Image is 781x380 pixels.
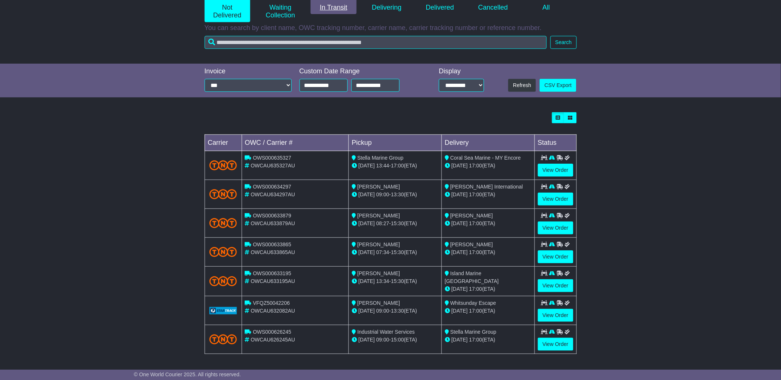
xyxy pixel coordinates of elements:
[538,250,573,263] a: View Order
[451,220,468,226] span: [DATE]
[357,213,400,219] span: [PERSON_NAME]
[469,337,482,343] span: 17:00
[357,300,400,306] span: [PERSON_NAME]
[469,249,482,255] span: 17:00
[538,338,573,351] a: View Order
[451,249,468,255] span: [DATE]
[253,329,291,335] span: OWS000626245
[538,221,573,234] a: View Order
[253,184,291,190] span: OWS000634297
[445,270,499,284] span: Island Marine [GEOGRAPHIC_DATA]
[352,162,439,170] div: - (ETA)
[251,337,295,343] span: OWCAU626245AU
[358,191,375,197] span: [DATE]
[209,218,237,228] img: TNT_Domestic.png
[251,308,295,314] span: OWCAU632082AU
[242,135,349,151] td: OWC / Carrier #
[376,308,389,314] span: 09:00
[439,67,484,76] div: Display
[134,371,241,377] span: © One World Courier 2025. All rights reserved.
[358,220,375,226] span: [DATE]
[209,189,237,199] img: TNT_Domestic.png
[451,308,468,314] span: [DATE]
[391,220,404,226] span: 15:30
[538,309,573,322] a: View Order
[540,79,576,92] a: CSV Export
[352,249,439,256] div: - (ETA)
[253,155,291,161] span: OWS000635327
[253,241,291,247] span: OWS000633865
[352,220,439,227] div: - (ETA)
[445,336,532,344] div: (ETA)
[450,329,497,335] span: Stella Marine Group
[358,337,375,343] span: [DATE]
[376,220,389,226] span: 08:27
[450,300,496,306] span: Whitsunday Escape
[357,270,400,276] span: [PERSON_NAME]
[251,278,295,284] span: OWCAU633195AU
[538,279,573,292] a: View Order
[352,336,439,344] div: - (ETA)
[535,135,576,151] td: Status
[391,278,404,284] span: 15:30
[451,163,468,169] span: [DATE]
[253,270,291,276] span: OWS000633195
[352,277,439,285] div: - (ETA)
[376,163,389,169] span: 13:44
[205,24,577,32] p: You can search by client name, OWC tracking number, carrier name, carrier tracking number or refe...
[251,191,295,197] span: OWCAU634297AU
[538,193,573,206] a: View Order
[445,307,532,315] div: (ETA)
[205,67,292,76] div: Invoice
[445,162,532,170] div: (ETA)
[209,247,237,257] img: TNT_Domestic.png
[209,334,237,344] img: TNT_Domestic.png
[251,163,295,169] span: OWCAU635327AU
[450,213,493,219] span: [PERSON_NAME]
[469,286,482,292] span: 17:00
[469,220,482,226] span: 17:00
[357,329,415,335] span: Industrial Water Services
[253,213,291,219] span: OWS000633879
[358,278,375,284] span: [DATE]
[357,155,404,161] span: Stella Marine Group
[209,276,237,286] img: TNT_Domestic.png
[300,67,418,76] div: Custom Date Range
[358,308,375,314] span: [DATE]
[451,286,468,292] span: [DATE]
[391,337,404,343] span: 15:00
[445,285,532,293] div: (ETA)
[358,249,375,255] span: [DATE]
[205,135,242,151] td: Carrier
[391,163,404,169] span: 17:00
[352,307,439,315] div: - (ETA)
[358,163,375,169] span: [DATE]
[469,191,482,197] span: 17:00
[441,135,535,151] td: Delivery
[450,184,523,190] span: [PERSON_NAME] International
[376,249,389,255] span: 07:34
[253,300,290,306] span: VFQZ50042206
[445,220,532,227] div: (ETA)
[251,220,295,226] span: OWCAU633879AU
[349,135,442,151] td: Pickup
[352,191,439,199] div: - (ETA)
[451,337,468,343] span: [DATE]
[450,241,493,247] span: [PERSON_NAME]
[251,249,295,255] span: OWCAU633865AU
[376,191,389,197] span: 09:00
[357,184,400,190] span: [PERSON_NAME]
[391,249,404,255] span: 15:30
[538,164,573,177] a: View Order
[469,163,482,169] span: 17:00
[209,160,237,170] img: TNT_Domestic.png
[450,155,521,161] span: Coral Sea Marine - MY Encore
[357,241,400,247] span: [PERSON_NAME]
[445,191,532,199] div: (ETA)
[376,278,389,284] span: 13:34
[391,308,404,314] span: 13:30
[550,36,576,49] button: Search
[376,337,389,343] span: 09:00
[451,191,468,197] span: [DATE]
[209,307,237,314] img: GetCarrierServiceLogo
